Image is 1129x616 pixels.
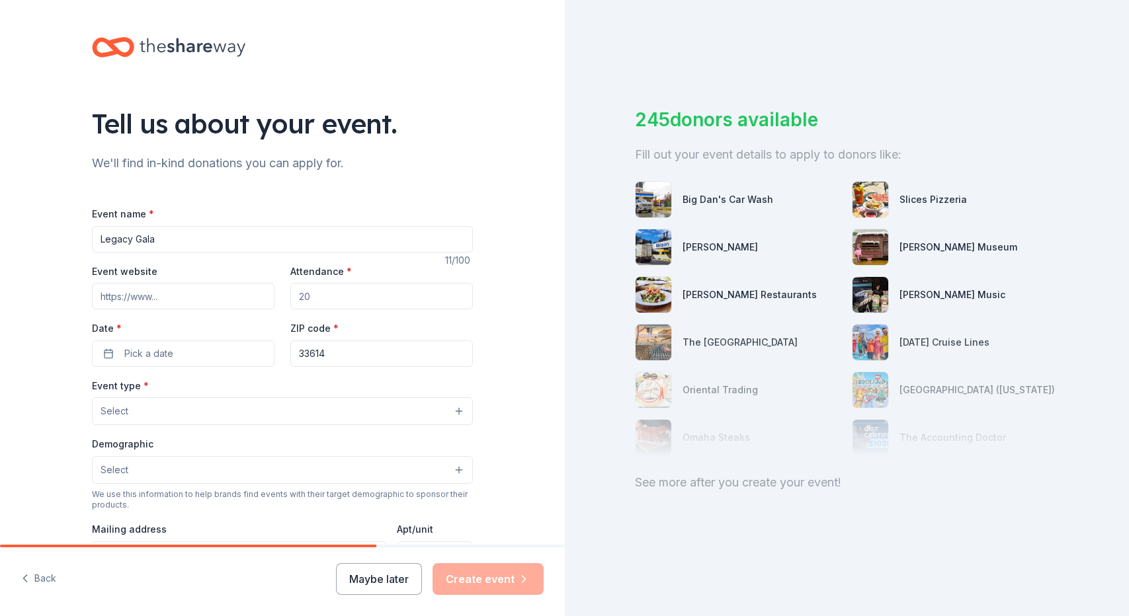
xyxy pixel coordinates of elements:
[635,472,1058,493] div: See more after you create your event!
[92,153,473,174] div: We'll find in-kind donations you can apply for.
[899,239,1017,255] div: [PERSON_NAME] Museum
[290,340,473,367] input: 12345 (U.S. only)
[445,252,473,268] div: 11 /100
[290,283,473,309] input: 20
[92,283,274,309] input: https://www...
[853,277,888,313] img: photo for Alfred Music
[92,438,153,451] label: Demographic
[853,182,888,217] img: photo for Slices Pizzeria
[92,208,154,221] label: Event name
[92,456,473,484] button: Select
[92,379,149,393] label: Event type
[899,192,967,208] div: Slices Pizzeria
[290,265,352,278] label: Attendance
[92,489,473,510] div: We use this information to help brands find events with their target demographic to sponsor their...
[336,563,422,595] button: Maybe later
[636,229,671,265] img: photo for Matson
[21,565,56,593] button: Back
[92,226,473,252] input: Spring Fundraiser
[636,182,671,217] img: photo for Big Dan's Car Wash
[92,541,386,568] input: Enter a US address
[853,229,888,265] img: photo for Glazer Museum
[635,144,1058,165] div: Fill out your event details to apply to donors like:
[92,523,167,536] label: Mailing address
[290,322,339,335] label: ZIP code
[92,397,473,425] button: Select
[899,287,1005,303] div: [PERSON_NAME] Music
[636,277,671,313] img: photo for Cameron Mitchell Restaurants
[101,462,128,478] span: Select
[101,403,128,419] span: Select
[683,287,817,303] div: [PERSON_NAME] Restaurants
[683,239,758,255] div: [PERSON_NAME]
[683,192,773,208] div: Big Dan's Car Wash
[92,322,274,335] label: Date
[124,346,173,362] span: Pick a date
[92,105,473,142] div: Tell us about your event.
[397,523,433,536] label: Apt/unit
[397,541,473,568] input: #
[92,340,274,367] button: Pick a date
[92,265,157,278] label: Event website
[635,106,1058,134] div: 245 donors available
